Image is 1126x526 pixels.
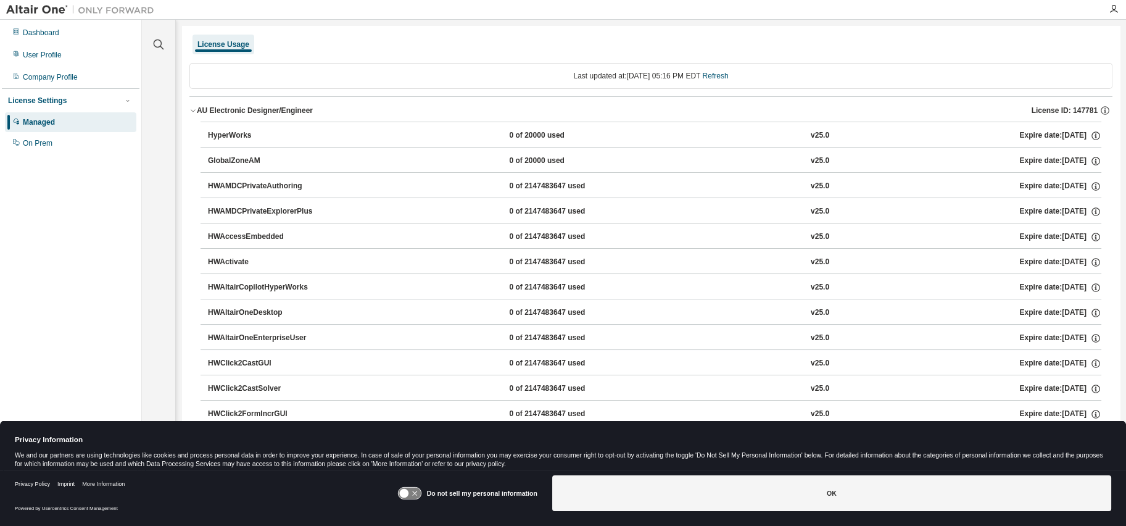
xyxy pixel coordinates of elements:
div: Expire date: [DATE] [1019,333,1101,344]
button: HWClick2CastGUI0 of 2147483647 usedv25.0Expire date:[DATE] [208,350,1101,377]
div: Dashboard [23,28,59,38]
div: 0 of 2147483647 used [509,358,620,369]
div: HWActivate [208,257,319,268]
div: v25.0 [811,130,829,141]
div: 0 of 20000 used [509,130,620,141]
div: Last updated at: [DATE] 05:16 PM EDT [189,63,1112,89]
div: v25.0 [811,206,829,217]
div: 0 of 20000 used [509,156,620,167]
div: v25.0 [811,409,829,420]
div: HWAltairCopilotHyperWorks [208,282,319,293]
div: HWAltairOneDesktop [208,307,319,319]
div: HWClick2CastGUI [208,358,319,369]
button: HWAltairOneEnterpriseUser0 of 2147483647 usedv25.0Expire date:[DATE] [208,325,1101,352]
div: v25.0 [811,282,829,293]
div: Expire date: [DATE] [1019,257,1101,268]
div: Expire date: [DATE] [1019,307,1101,319]
div: Company Profile [23,72,78,82]
div: HWClick2CastSolver [208,383,319,394]
div: User Profile [23,50,62,60]
div: HWAMDCPrivateAuthoring [208,181,319,192]
div: HWAccessEmbedded [208,232,319,243]
div: License Settings [8,96,67,106]
div: 0 of 2147483647 used [509,282,620,293]
div: Expire date: [DATE] [1019,156,1101,167]
button: HWClick2FormIncrGUI0 of 2147483647 usedv25.0Expire date:[DATE] [208,401,1101,428]
img: Altair One [6,4,160,16]
button: HWAMDCPrivateAuthoring0 of 2147483647 usedv25.0Expire date:[DATE] [208,173,1101,200]
div: v25.0 [811,358,829,369]
div: v25.0 [811,232,829,243]
div: HWAMDCPrivateExplorerPlus [208,206,319,217]
button: AU Electronic Designer/EngineerLicense ID: 147781 [189,97,1112,124]
div: v25.0 [811,333,829,344]
button: HWActivate0 of 2147483647 usedv25.0Expire date:[DATE] [208,249,1101,276]
div: Expire date: [DATE] [1019,383,1101,394]
div: 0 of 2147483647 used [509,307,620,319]
div: Expire date: [DATE] [1019,130,1101,141]
div: v25.0 [811,383,829,394]
div: 0 of 2147483647 used [509,232,620,243]
div: Expire date: [DATE] [1019,358,1101,369]
div: Expire date: [DATE] [1019,282,1101,293]
div: v25.0 [811,257,829,268]
div: v25.0 [811,307,829,319]
div: Expire date: [DATE] [1019,181,1101,192]
div: HWClick2FormIncrGUI [208,409,319,420]
div: Expire date: [DATE] [1019,409,1101,420]
div: v25.0 [811,156,829,167]
button: GlobalZoneAM0 of 20000 usedv25.0Expire date:[DATE] [208,148,1101,175]
div: 0 of 2147483647 used [509,409,620,420]
div: Expire date: [DATE] [1019,232,1101,243]
div: 0 of 2147483647 used [509,383,620,394]
button: HWAccessEmbedded0 of 2147483647 usedv25.0Expire date:[DATE] [208,223,1101,251]
div: On Prem [23,138,52,148]
div: License Usage [197,40,249,49]
button: HWAltairOneDesktop0 of 2147483647 usedv25.0Expire date:[DATE] [208,299,1101,327]
a: Refresh [703,72,729,80]
div: HyperWorks [208,130,319,141]
div: HWAltairOneEnterpriseUser [208,333,319,344]
div: Expire date: [DATE] [1019,206,1101,217]
div: 0 of 2147483647 used [509,181,620,192]
div: v25.0 [811,181,829,192]
button: HWAltairCopilotHyperWorks0 of 2147483647 usedv25.0Expire date:[DATE] [208,274,1101,301]
div: 0 of 2147483647 used [509,257,620,268]
div: GlobalZoneAM [208,156,319,167]
button: HyperWorks0 of 20000 usedv25.0Expire date:[DATE] [208,122,1101,149]
button: HWAMDCPrivateExplorerPlus0 of 2147483647 usedv25.0Expire date:[DATE] [208,198,1101,225]
div: 0 of 2147483647 used [509,206,620,217]
div: AU Electronic Designer/Engineer [197,106,313,115]
div: 0 of 2147483647 used [509,333,620,344]
button: HWClick2CastSolver0 of 2147483647 usedv25.0Expire date:[DATE] [208,375,1101,403]
span: License ID: 147781 [1032,106,1098,115]
div: Managed [23,117,55,127]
